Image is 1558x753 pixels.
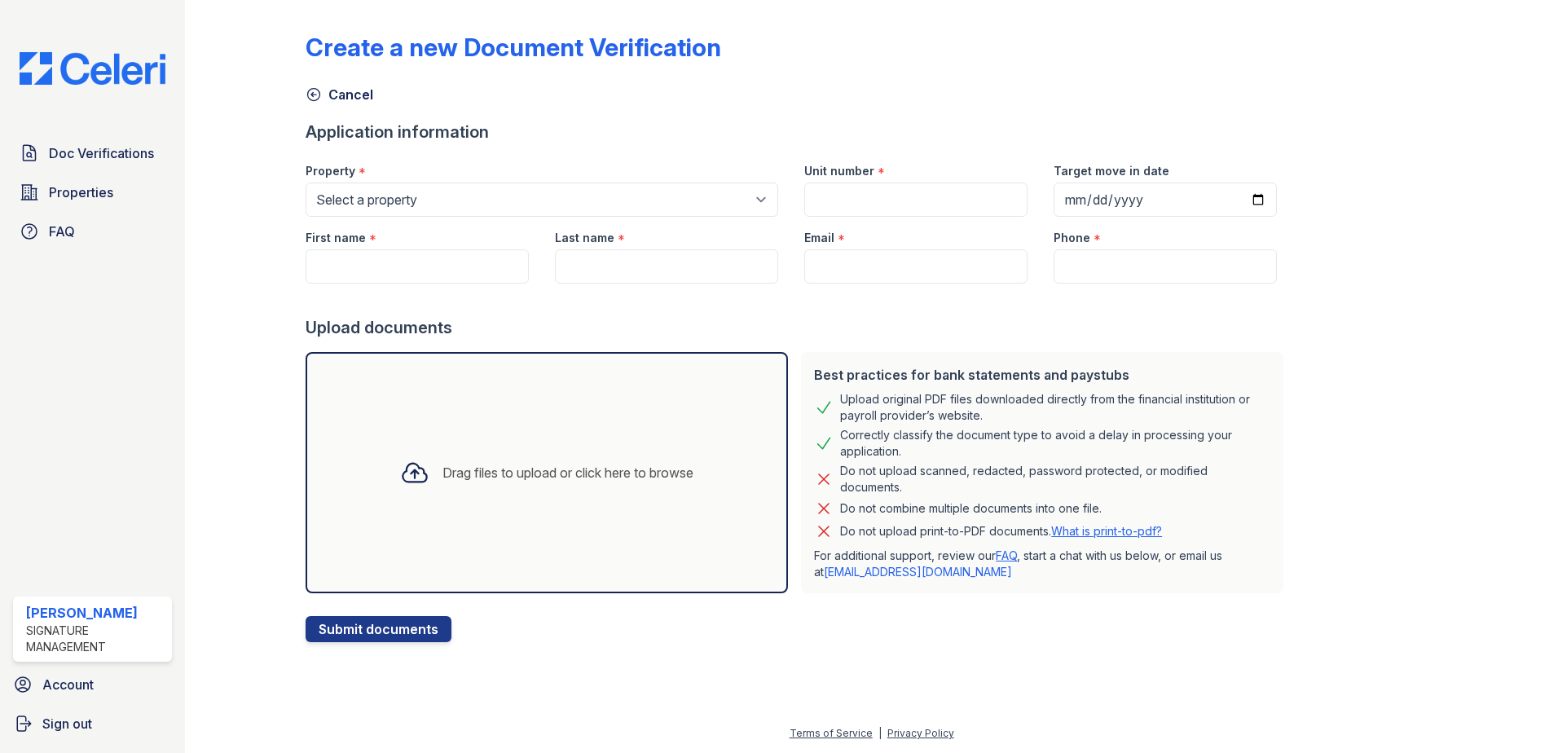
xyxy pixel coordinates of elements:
[996,548,1017,562] a: FAQ
[306,85,373,104] a: Cancel
[26,603,165,623] div: [PERSON_NAME]
[887,727,954,739] a: Privacy Policy
[13,137,172,170] a: Doc Verifications
[790,727,873,739] a: Terms of Service
[814,365,1270,385] div: Best practices for bank statements and paystubs
[442,463,693,482] div: Drag files to upload or click here to browse
[306,230,366,246] label: First name
[840,391,1270,424] div: Upload original PDF files downloaded directly from the financial institution or payroll provider’...
[1054,163,1169,179] label: Target move in date
[306,33,721,62] div: Create a new Document Verification
[814,548,1270,580] p: For additional support, review our , start a chat with us below, or email us at
[1054,230,1090,246] label: Phone
[555,230,614,246] label: Last name
[840,463,1270,495] div: Do not upload scanned, redacted, password protected, or modified documents.
[42,714,92,733] span: Sign out
[42,675,94,694] span: Account
[13,176,172,209] a: Properties
[840,427,1270,460] div: Correctly classify the document type to avoid a delay in processing your application.
[7,707,178,740] a: Sign out
[804,230,834,246] label: Email
[824,565,1012,579] a: [EMAIL_ADDRESS][DOMAIN_NAME]
[306,163,355,179] label: Property
[306,121,1290,143] div: Application information
[49,143,154,163] span: Doc Verifications
[878,727,882,739] div: |
[7,52,178,85] img: CE_Logo_Blue-a8612792a0a2168367f1c8372b55b34899dd931a85d93a1a3d3e32e68fde9ad4.png
[26,623,165,655] div: Signature Management
[840,523,1162,539] p: Do not upload print-to-PDF documents.
[7,668,178,701] a: Account
[1051,524,1162,538] a: What is print-to-pdf?
[49,222,75,241] span: FAQ
[306,616,451,642] button: Submit documents
[840,499,1102,518] div: Do not combine multiple documents into one file.
[49,183,113,202] span: Properties
[13,215,172,248] a: FAQ
[804,163,874,179] label: Unit number
[306,316,1290,339] div: Upload documents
